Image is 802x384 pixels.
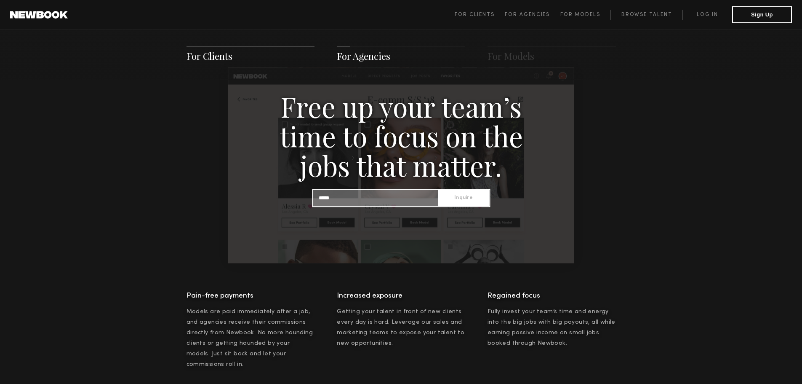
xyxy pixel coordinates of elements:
[505,10,560,20] a: For Agencies
[337,50,390,62] a: For Agencies
[337,309,464,346] span: Getting your talent in front of new clients every day is hard. Leverage our sales and marketing t...
[488,290,616,302] h4: Regained focus
[560,10,611,20] a: For Models
[438,190,489,206] button: Inquire
[505,12,550,17] span: For Agencies
[337,290,465,302] h4: Increased exposure
[455,10,505,20] a: For Clients
[187,309,313,367] span: Models are paid immediately after a job, and agencies receive their commissions directly from New...
[256,91,546,180] h3: Free up your team’s time to focus on the jobs that matter.
[455,12,495,17] span: For Clients
[187,50,232,62] a: For Clients
[560,12,600,17] span: For Models
[732,6,792,23] button: Sign Up
[682,10,732,20] a: Log in
[610,10,682,20] a: Browse Talent
[187,290,315,302] h4: Pain-free payments
[488,309,615,346] span: Fully invest your team’s time and energy into the big jobs with big payouts, all while earning pa...
[488,50,534,62] a: For Models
